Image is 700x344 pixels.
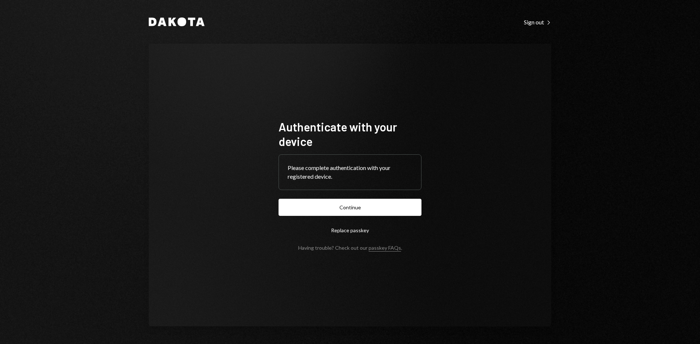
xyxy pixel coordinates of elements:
[279,222,421,239] button: Replace passkey
[288,163,412,181] div: Please complete authentication with your registered device.
[279,119,421,149] h1: Authenticate with your device
[369,245,401,252] a: passkey FAQs
[524,18,551,26] a: Sign out
[298,245,402,251] div: Having trouble? Check out our .
[279,199,421,216] button: Continue
[524,19,551,26] div: Sign out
